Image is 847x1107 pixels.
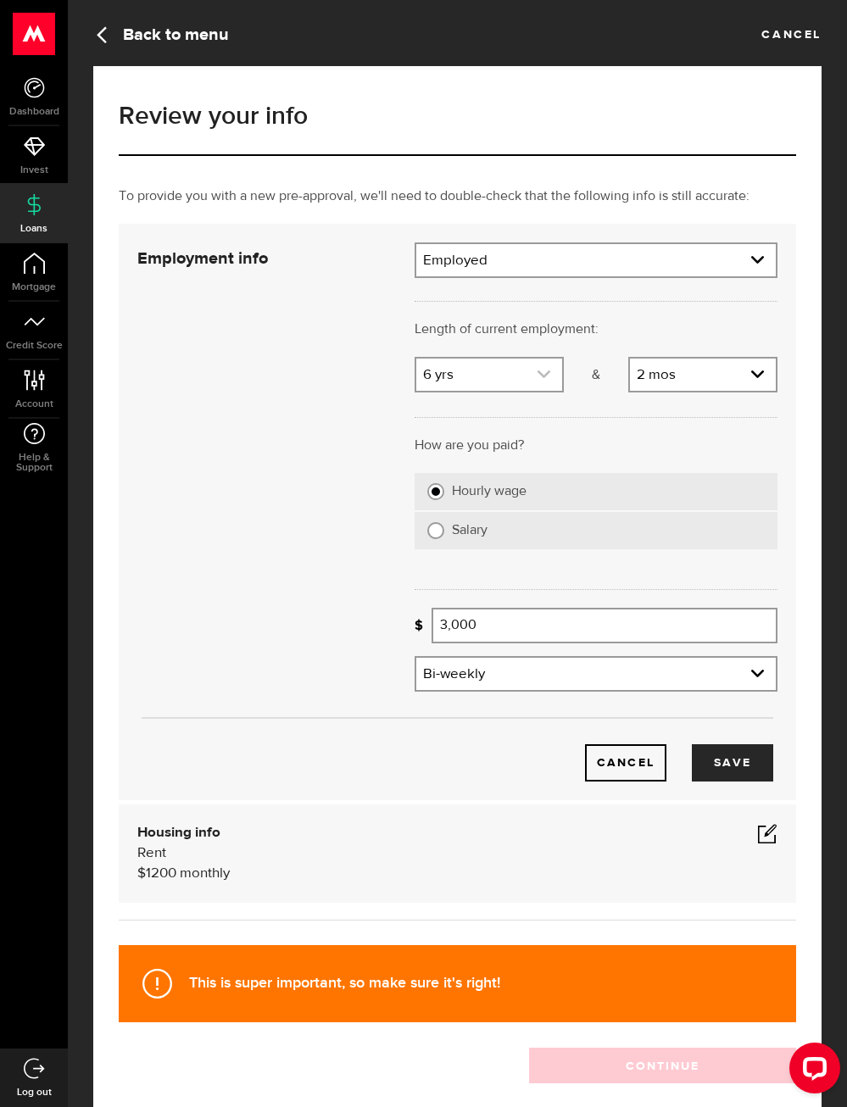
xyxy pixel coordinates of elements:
strong: Employment info [137,250,268,267]
span: 1200 [146,866,176,881]
button: Continue [529,1048,796,1083]
span: monthly [180,866,230,881]
button: Save [692,744,773,782]
a: expand select [416,658,776,690]
a: Back to menu [93,22,229,45]
a: expand select [416,359,562,391]
a: Cancel [761,22,822,41]
h1: Review your info [119,103,796,129]
label: Hourly wage [452,483,765,500]
p: & [564,365,628,386]
button: Cancel [585,744,666,782]
iframe: LiveChat chat widget [776,1036,847,1107]
a: expand select [630,359,776,391]
p: How are you paid? [415,436,777,456]
p: Length of current employment: [415,320,777,340]
a: expand select [416,244,776,276]
strong: This is super important, so make sure it's right! [189,974,500,992]
input: Salary [427,522,444,539]
span: $ [137,866,146,881]
label: Salary [452,522,765,539]
p: To provide you with a new pre-approval, we'll need to double-check that the following info is sti... [119,186,796,207]
input: Hourly wage [427,483,444,500]
span: Rent [137,846,166,860]
b: Housing info [137,826,220,840]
